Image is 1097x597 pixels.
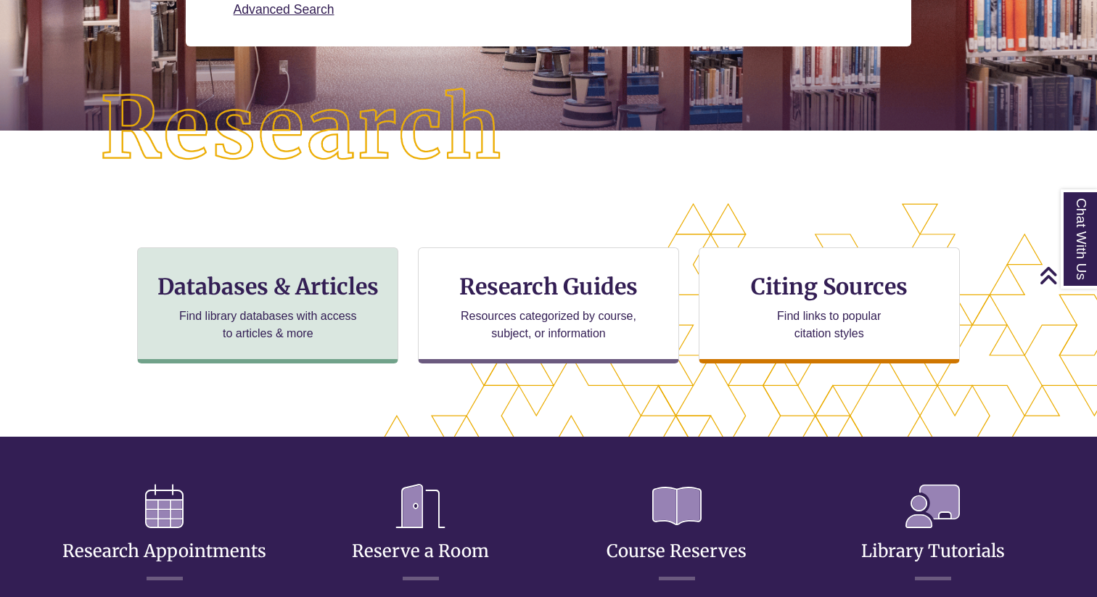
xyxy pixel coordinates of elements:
[173,308,363,342] p: Find library databases with access to articles & more
[741,273,918,300] h3: Citing Sources
[607,505,747,562] a: Course Reserves
[352,505,489,562] a: Reserve a Room
[418,247,679,363] a: Research Guides Resources categorized by course, subject, or information
[758,308,900,342] p: Find links to popular citation styles
[137,247,398,363] a: Databases & Articles Find library databases with access to articles & more
[699,247,960,363] a: Citing Sources Find links to popular citation styles
[1039,265,1093,285] a: Back to Top
[234,2,334,17] a: Advanced Search
[149,273,386,300] h3: Databases & Articles
[454,308,644,342] p: Resources categorized by course, subject, or information
[430,273,667,300] h3: Research Guides
[861,505,1005,562] a: Library Tutorials
[55,44,548,215] img: Research
[62,505,266,562] a: Research Appointments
